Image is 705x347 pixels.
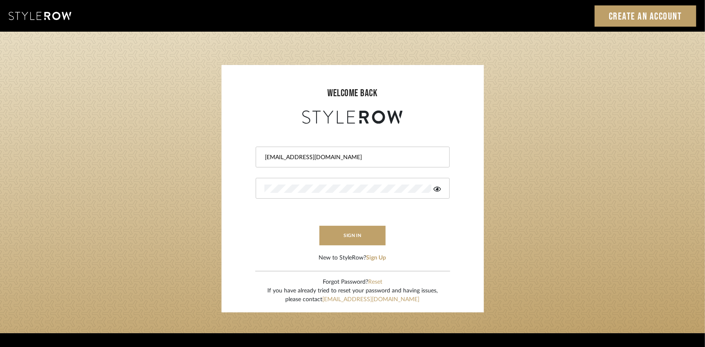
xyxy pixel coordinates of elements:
input: Email Address [264,153,439,162]
a: Create an Account [595,5,696,27]
button: sign in [319,226,386,245]
a: [EMAIL_ADDRESS][DOMAIN_NAME] [323,297,420,302]
div: New to StyleRow? [319,254,386,262]
div: welcome back [230,86,476,101]
button: Reset [368,278,382,287]
button: Sign Up [366,254,386,262]
div: If you have already tried to reset your password and having issues, please contact [267,287,438,304]
div: Forgot Password? [267,278,438,287]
